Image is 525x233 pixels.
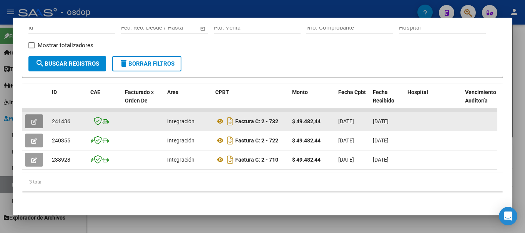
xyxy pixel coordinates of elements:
[121,24,152,31] input: Fecha inicio
[52,157,70,163] span: 238928
[199,24,208,33] button: Open calendar
[167,157,194,163] span: Integración
[52,118,70,124] span: 241436
[164,84,212,118] datatable-header-cell: Area
[112,56,181,71] button: Borrar Filtros
[90,89,100,95] span: CAE
[407,89,428,95] span: Hospital
[289,84,335,118] datatable-header-cell: Monto
[292,118,321,124] strong: $ 49.482,44
[292,137,321,144] strong: $ 49.482,44
[338,89,366,95] span: Fecha Cpbt
[28,56,106,71] button: Buscar Registros
[212,84,289,118] datatable-header-cell: CPBT
[373,137,389,144] span: [DATE]
[225,115,235,127] i: Descargar documento
[35,59,45,68] mat-icon: search
[38,41,93,50] span: Mostrar totalizadores
[373,157,389,163] span: [DATE]
[119,60,174,67] span: Borrar Filtros
[292,89,308,95] span: Monto
[35,60,99,67] span: Buscar Registros
[87,84,122,118] datatable-header-cell: CAE
[49,84,87,118] datatable-header-cell: ID
[225,154,235,166] i: Descargar documento
[52,137,70,144] span: 240355
[119,59,128,68] mat-icon: delete
[122,84,164,118] datatable-header-cell: Facturado x Orden De
[167,118,194,124] span: Integración
[235,137,278,144] strong: Factura C: 2 - 722
[225,134,235,147] i: Descargar documento
[167,89,179,95] span: Area
[52,89,57,95] span: ID
[235,118,278,124] strong: Factura C: 2 - 732
[292,157,321,163] strong: $ 49.482,44
[159,24,196,31] input: Fecha fin
[370,84,404,118] datatable-header-cell: Fecha Recibido
[335,84,370,118] datatable-header-cell: Fecha Cpbt
[499,207,517,225] div: Open Intercom Messenger
[338,118,354,124] span: [DATE]
[235,157,278,163] strong: Factura C: 2 - 710
[125,89,154,104] span: Facturado x Orden De
[373,89,394,104] span: Fecha Recibido
[465,89,496,104] span: Vencimiento Auditoría
[338,137,354,144] span: [DATE]
[22,172,503,192] div: 3 total
[404,84,462,118] datatable-header-cell: Hospital
[462,84,497,118] datatable-header-cell: Vencimiento Auditoría
[167,137,194,144] span: Integración
[338,157,354,163] span: [DATE]
[215,89,229,95] span: CPBT
[373,118,389,124] span: [DATE]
